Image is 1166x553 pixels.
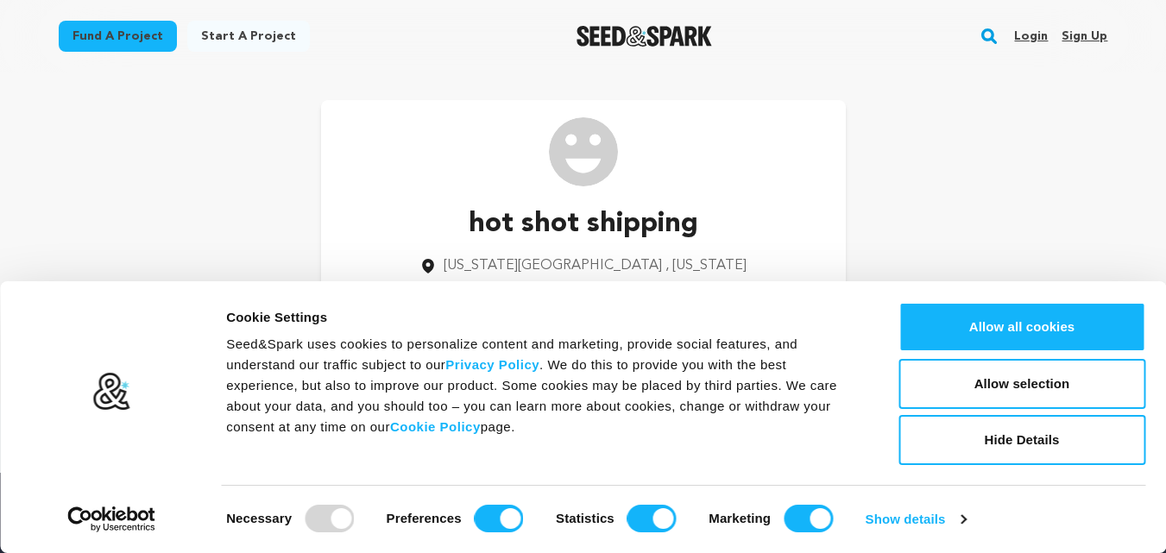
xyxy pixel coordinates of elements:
[549,117,618,186] img: /img/default-images/user/medium/user.png image
[1014,22,1048,50] a: Login
[556,511,615,525] strong: Statistics
[665,259,747,273] span: , [US_STATE]
[577,26,712,47] a: Seed&Spark Homepage
[898,415,1145,465] button: Hide Details
[898,359,1145,409] button: Allow selection
[225,498,226,499] legend: Consent Selection
[866,506,966,532] a: Show details
[709,511,771,525] strong: Marketing
[444,259,662,273] span: [US_STATE][GEOGRAPHIC_DATA]
[59,21,177,52] a: Fund a project
[898,302,1145,352] button: Allow all cookies
[577,26,712,47] img: Seed&Spark Logo Dark Mode
[92,372,131,412] img: logo
[226,307,860,328] div: Cookie Settings
[187,21,310,52] a: Start a project
[1062,22,1107,50] a: Sign up
[445,357,539,372] a: Privacy Policy
[387,511,462,525] strong: Preferences
[419,204,747,245] p: hot shot shipping
[390,419,481,434] a: Cookie Policy
[226,334,860,437] div: Seed&Spark uses cookies to personalize content and marketing, provide social features, and unders...
[36,506,187,532] a: Usercentrics Cookiebot - opens in a new window
[226,511,292,525] strong: Necessary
